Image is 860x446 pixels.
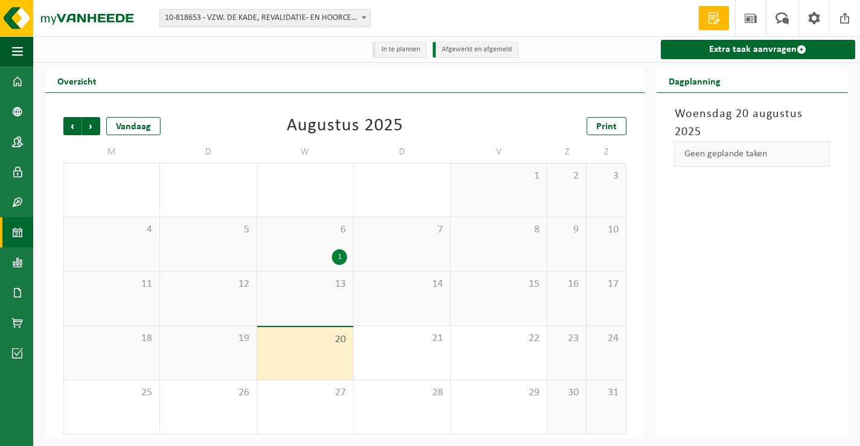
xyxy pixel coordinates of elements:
span: 29 [457,386,541,400]
span: 21 [360,332,444,345]
span: 30 [553,386,580,400]
span: 5 [166,223,250,237]
span: 27 [263,386,347,400]
td: D [160,141,256,163]
span: 23 [553,332,580,345]
div: 1 [332,249,347,265]
span: 3 [593,170,619,183]
td: Z [587,141,626,163]
span: Print [596,122,617,132]
td: V [451,141,547,163]
span: 8 [457,223,541,237]
span: 16 [553,278,580,291]
span: 2 [553,170,580,183]
span: 31 [593,386,619,400]
span: 17 [593,278,619,291]
span: 13 [263,278,347,291]
span: 20 [263,333,347,346]
span: 11 [70,278,153,291]
a: Extra taak aanvragen [661,40,856,59]
li: Afgewerkt en afgemeld [433,42,518,58]
span: 28 [360,386,444,400]
a: Print [587,117,626,135]
span: 4 [70,223,153,237]
span: 18 [70,332,153,345]
li: In te plannen [372,42,427,58]
h2: Overzicht [45,69,109,92]
span: 1 [457,170,541,183]
td: M [63,141,160,163]
span: 6 [263,223,347,237]
span: 10-818653 - VZW. DE KADE, REVALIDATIE- EN HOORCENTRUM SPERMALIE - BRUGGE [160,10,370,27]
span: 22 [457,332,541,345]
td: Z [547,141,587,163]
span: 25 [70,386,153,400]
span: 26 [166,386,250,400]
span: 19 [166,332,250,345]
span: 10 [593,223,619,237]
span: 12 [166,278,250,291]
span: 14 [360,278,444,291]
span: 7 [360,223,444,237]
span: 24 [593,332,619,345]
td: W [257,141,354,163]
div: Geen geplande taken [675,141,830,167]
div: Augustus 2025 [287,117,403,135]
span: 10-818653 - VZW. DE KADE, REVALIDATIE- EN HOORCENTRUM SPERMALIE - BRUGGE [159,9,371,27]
td: D [354,141,450,163]
span: 9 [553,223,580,237]
h2: Dagplanning [657,69,733,92]
span: Volgende [82,117,100,135]
span: 15 [457,278,541,291]
div: Vandaag [106,117,161,135]
h3: Woensdag 20 augustus 2025 [675,105,830,141]
span: Vorige [63,117,81,135]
